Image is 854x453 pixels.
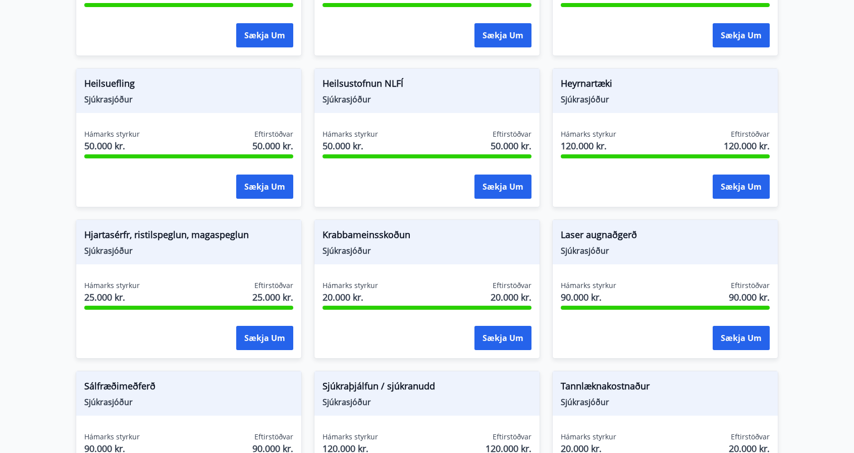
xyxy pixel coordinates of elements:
[323,94,531,105] span: Sjúkrasjóður
[323,379,531,397] span: Sjúkraþjálfun / sjúkranudd
[323,228,531,245] span: Krabbameinsskoðun
[84,129,140,139] span: Hámarks styrkur
[474,175,531,199] button: Sækja um
[254,129,293,139] span: Eftirstöðvar
[729,291,770,304] span: 90.000 kr.
[84,77,293,94] span: Heilsuefling
[724,139,770,152] span: 120.000 kr.
[561,139,616,152] span: 120.000 kr.
[84,397,293,408] span: Sjúkrasjóður
[713,175,770,199] button: Sækja um
[323,245,531,256] span: Sjúkrasjóður
[252,139,293,152] span: 50.000 kr.
[252,291,293,304] span: 25.000 kr.
[713,23,770,47] button: Sækja um
[561,94,770,105] span: Sjúkrasjóður
[731,129,770,139] span: Eftirstöðvar
[84,228,293,245] span: Hjartasérfr, ristilspeglun, magaspeglun
[84,245,293,256] span: Sjúkrasjóður
[254,432,293,442] span: Eftirstöðvar
[236,23,293,47] button: Sækja um
[731,280,770,291] span: Eftirstöðvar
[323,77,531,94] span: Heilsustofnun NLFÍ
[493,280,531,291] span: Eftirstöðvar
[493,129,531,139] span: Eftirstöðvar
[84,139,140,152] span: 50.000 kr.
[474,326,531,350] button: Sækja um
[561,432,616,442] span: Hámarks styrkur
[84,379,293,397] span: Sálfræðimeðferð
[561,245,770,256] span: Sjúkrasjóður
[474,23,531,47] button: Sækja um
[561,291,616,304] span: 90.000 kr.
[236,326,293,350] button: Sækja um
[561,77,770,94] span: Heyrnartæki
[323,291,378,304] span: 20.000 kr.
[561,379,770,397] span: Tannlæknakostnaður
[254,280,293,291] span: Eftirstöðvar
[713,326,770,350] button: Sækja um
[84,94,293,105] span: Sjúkrasjóður
[84,291,140,304] span: 25.000 kr.
[323,139,378,152] span: 50.000 kr.
[491,291,531,304] span: 20.000 kr.
[236,175,293,199] button: Sækja um
[731,432,770,442] span: Eftirstöðvar
[84,432,140,442] span: Hámarks styrkur
[323,129,378,139] span: Hámarks styrkur
[491,139,531,152] span: 50.000 kr.
[323,432,378,442] span: Hámarks styrkur
[84,280,140,291] span: Hámarks styrkur
[561,397,770,408] span: Sjúkrasjóður
[323,280,378,291] span: Hámarks styrkur
[493,432,531,442] span: Eftirstöðvar
[323,397,531,408] span: Sjúkrasjóður
[561,228,770,245] span: Laser augnaðgerð
[561,280,616,291] span: Hámarks styrkur
[561,129,616,139] span: Hámarks styrkur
